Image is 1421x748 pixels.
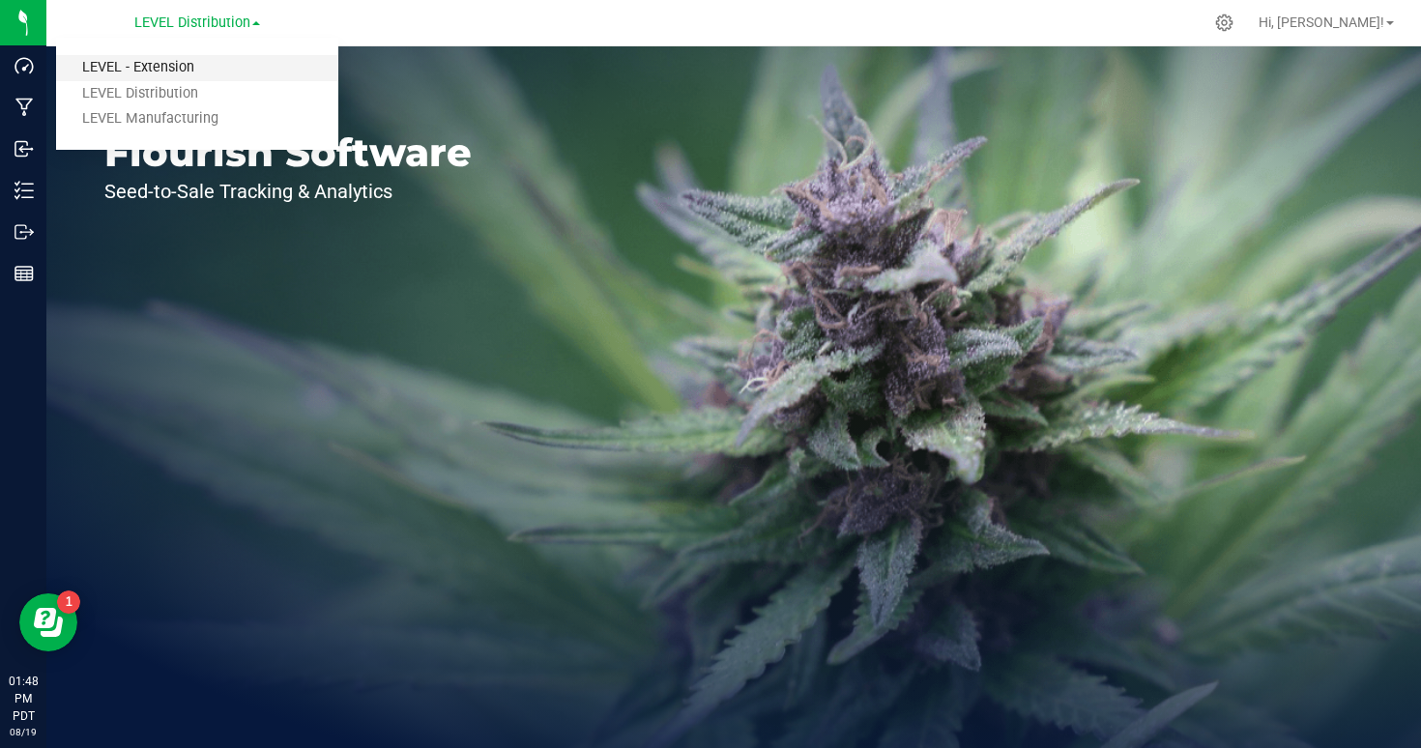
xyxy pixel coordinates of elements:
[9,673,38,725] p: 01:48 PM PDT
[1259,14,1384,30] span: Hi, [PERSON_NAME]!
[9,725,38,739] p: 08/19
[104,182,472,201] p: Seed-to-Sale Tracking & Analytics
[57,590,80,614] iframe: Resource center unread badge
[104,133,472,172] p: Flourish Software
[56,55,338,81] a: LEVEL - Extension
[14,139,34,158] inline-svg: Inbound
[134,14,250,31] span: LEVEL Distribution
[14,56,34,75] inline-svg: Dashboard
[56,106,338,132] a: LEVEL Manufacturing
[1212,14,1236,32] div: Manage settings
[19,593,77,651] iframe: Resource center
[14,222,34,242] inline-svg: Outbound
[14,98,34,117] inline-svg: Manufacturing
[14,264,34,283] inline-svg: Reports
[14,181,34,200] inline-svg: Inventory
[56,81,338,107] a: LEVEL Distribution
